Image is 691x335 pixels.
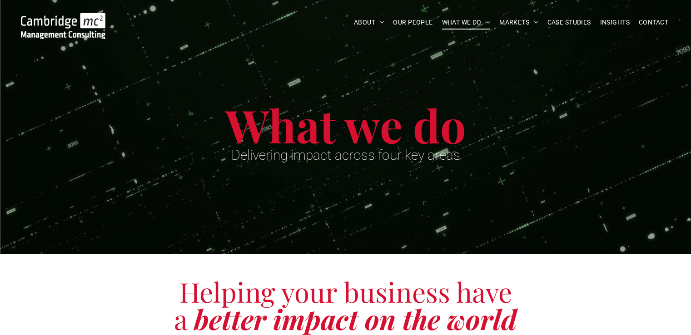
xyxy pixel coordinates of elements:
[349,15,389,30] a: ABOUT
[388,15,437,30] a: OUR PEOPLE
[437,15,495,30] a: WHAT WE DO
[634,15,673,30] a: CONTACT
[21,13,105,39] img: Go to Homepage
[495,15,542,30] a: MARKETS
[543,15,596,30] a: CASE STUDIES
[225,94,466,155] span: What we do
[596,15,634,30] a: INSIGHTS
[231,147,460,163] span: Delivering impact across four key areas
